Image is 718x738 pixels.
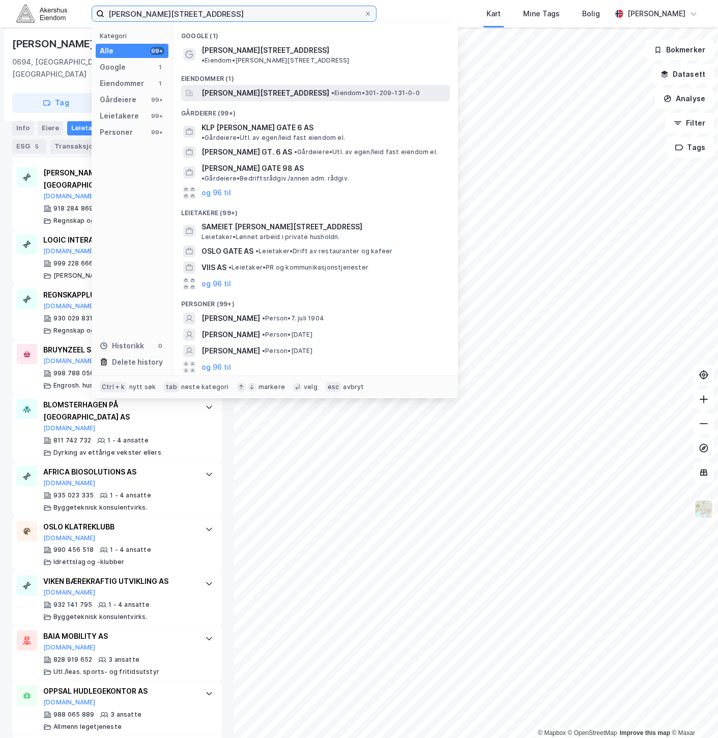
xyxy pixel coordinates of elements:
div: Eiere [38,121,63,135]
span: VIIS AS [202,261,226,274]
div: 811 742 732 [53,436,91,445]
div: Google [100,61,126,73]
span: • [262,331,265,338]
button: [DOMAIN_NAME] [43,534,96,542]
span: SAMEIET [PERSON_NAME][STREET_ADDRESS] [202,221,446,233]
a: OpenStreetMap [568,729,617,736]
span: Leietaker • Lønnet arbeid i private husholdn. [202,233,340,241]
span: Gårdeiere • Utl. av egen/leid fast eiendom el. [202,134,345,142]
button: [DOMAIN_NAME] [43,588,96,597]
button: [DOMAIN_NAME] [43,698,96,706]
div: Google (1) [173,24,458,42]
span: KLP [PERSON_NAME] GATE 6 AS [202,122,313,134]
div: avbryt [343,383,364,391]
div: Transaksjoner [50,139,120,154]
span: Eiendom • 301-209-131-0-0 [331,89,420,97]
div: Engrosh. hush.varer ellers [53,381,135,390]
div: 99+ [150,47,164,55]
div: 999 228 666 [53,259,93,268]
div: OPPSAL HUDLEGEKONTOR AS [43,685,195,697]
div: [PERSON_NAME] AS AVD [GEOGRAPHIC_DATA] [43,167,195,191]
div: Regnskap og bokføring [53,217,128,225]
div: Mine Tags [523,8,560,20]
div: tab [164,382,179,392]
div: Dyrking av ettårige vekster ellers [53,449,161,457]
span: [PERSON_NAME] [202,312,260,324]
button: [DOMAIN_NAME] [43,247,96,255]
button: og 96 til [202,187,231,199]
div: BAIA MOBILITY AS [43,630,195,642]
span: Person • [DATE] [262,331,312,339]
span: Eiendom • [PERSON_NAME][STREET_ADDRESS] [202,56,350,65]
div: Alle [100,45,113,57]
div: Delete history [112,356,163,368]
button: [DOMAIN_NAME] [43,192,96,200]
div: 5 [32,141,42,152]
button: [DOMAIN_NAME] [43,302,96,310]
div: Eiendommer (1) [173,67,458,85]
div: 998 788 056 [53,369,94,377]
button: Datasett [652,64,714,84]
div: BLOMSTERHAGEN PÅ [GEOGRAPHIC_DATA] AS [43,399,195,423]
div: Utl./leas. sports- og fritidsutstyr [53,668,159,676]
div: 99+ [150,112,164,120]
div: Byggeteknisk konsulentvirks. [53,613,148,621]
span: Leietaker • Drift av restauranter og kafeer [255,247,392,255]
div: Regnskap og bokføring [53,327,128,335]
a: Mapbox [538,729,566,736]
button: og 96 til [202,278,231,290]
input: Søk på adresse, matrikkel, gårdeiere, leietakere eller personer [104,6,364,21]
button: [DOMAIN_NAME] [43,643,96,652]
span: • [202,174,205,182]
div: Bolig [582,8,600,20]
div: 3 ansatte [108,656,139,664]
div: 1 [156,63,164,71]
div: [PERSON_NAME] teknisk konsulentvirks. [53,272,181,280]
div: esc [326,382,341,392]
span: [PERSON_NAME] GATE 98 AS [202,162,304,174]
div: Historikk [100,340,144,352]
div: ESG [12,139,46,154]
span: • [202,56,205,64]
div: Ctrl + k [100,382,127,392]
button: [DOMAIN_NAME] [43,479,96,487]
div: 1 - 4 ansatte [110,546,151,554]
div: Eiendommer [100,77,144,90]
div: BRUYNZEEL STORAGE SYSTEMS AS [43,344,195,356]
button: Filter [665,113,714,133]
div: 1 - 4 ansatte [110,491,151,499]
div: Gårdeiere [100,94,136,106]
span: [PERSON_NAME][STREET_ADDRESS] [202,87,329,99]
div: Kart [486,8,501,20]
div: REGNSKAPPLUSS AS [43,289,195,301]
span: OSLO GATE AS [202,245,253,257]
span: [PERSON_NAME] [202,345,260,357]
div: 828 919 652 [53,656,92,664]
button: Tag [12,93,100,113]
span: Person • 7. juli 1904 [262,314,324,322]
button: og 96 til [202,361,231,373]
div: 1 - 4 ansatte [108,601,150,609]
div: Leietakere [67,121,126,135]
span: Person • [DATE] [262,347,312,355]
a: Improve this map [620,729,670,736]
div: 99+ [150,96,164,104]
div: Allmenn legetjeneste [53,723,122,731]
div: 0694, [GEOGRAPHIC_DATA], [GEOGRAPHIC_DATA] [12,56,143,80]
span: [PERSON_NAME] GT. 6 AS [202,146,292,158]
div: Info [12,121,34,135]
div: VIKEN BÆREKRAFTIG UTVIKLING AS [43,575,195,587]
span: • [228,263,232,271]
div: Idrettslag og -klubber [53,558,124,566]
div: markere [259,383,285,391]
div: [PERSON_NAME] [627,8,685,20]
div: Personer (99+) [173,292,458,310]
div: 1 - 4 ansatte [107,436,149,445]
div: Leietakere (99+) [173,201,458,219]
span: • [262,314,265,322]
button: Bokmerker [645,40,714,60]
div: Leietakere [100,110,139,122]
iframe: Chat Widget [667,689,718,738]
div: AFRICA BIOSOLUTIONS AS [43,466,195,478]
div: 99+ [150,128,164,136]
